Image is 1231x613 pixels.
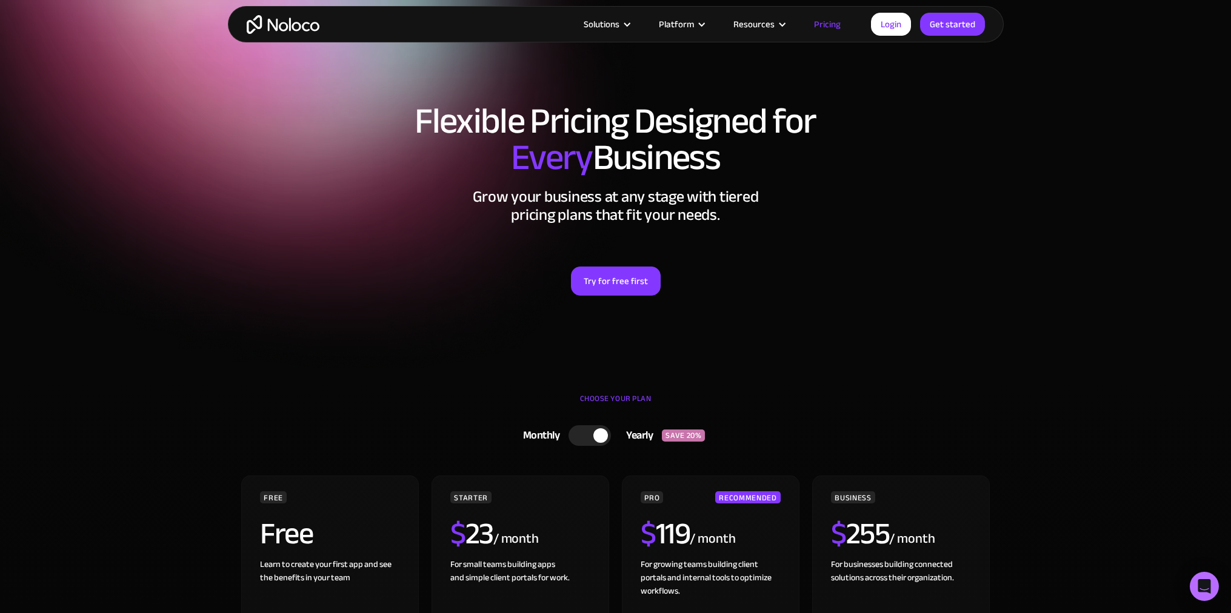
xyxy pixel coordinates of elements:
[641,519,690,549] h2: 119
[644,16,718,32] div: Platform
[799,16,856,32] a: Pricing
[240,188,992,224] h2: Grow your business at any stage with tiered pricing plans that fit your needs.
[662,429,705,442] div: SAVE 20%
[659,16,694,32] div: Platform
[247,15,319,34] a: home
[1190,572,1219,601] div: Open Intercom Messenger
[715,491,780,503] div: RECOMMENDED
[584,16,619,32] div: Solutions
[493,529,539,549] div: / month
[831,491,875,503] div: BUSINESS
[240,103,992,176] h1: Flexible Pricing Designed for Business
[450,519,493,549] h2: 23
[508,426,569,445] div: Monthly
[889,529,935,549] div: / month
[511,124,593,191] span: Every
[641,505,656,562] span: $
[611,426,662,445] div: Yearly
[260,519,313,549] h2: Free
[569,16,644,32] div: Solutions
[641,491,663,503] div: PRO
[871,13,911,36] a: Login
[571,267,661,296] a: Try for free first
[733,16,775,32] div: Resources
[831,519,889,549] h2: 255
[690,529,735,549] div: / month
[831,505,846,562] span: $
[920,13,985,36] a: Get started
[240,389,992,420] div: CHOOSE YOUR PLAN
[718,16,799,32] div: Resources
[450,491,491,503] div: STARTER
[450,505,465,562] span: $
[260,491,287,503] div: FREE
